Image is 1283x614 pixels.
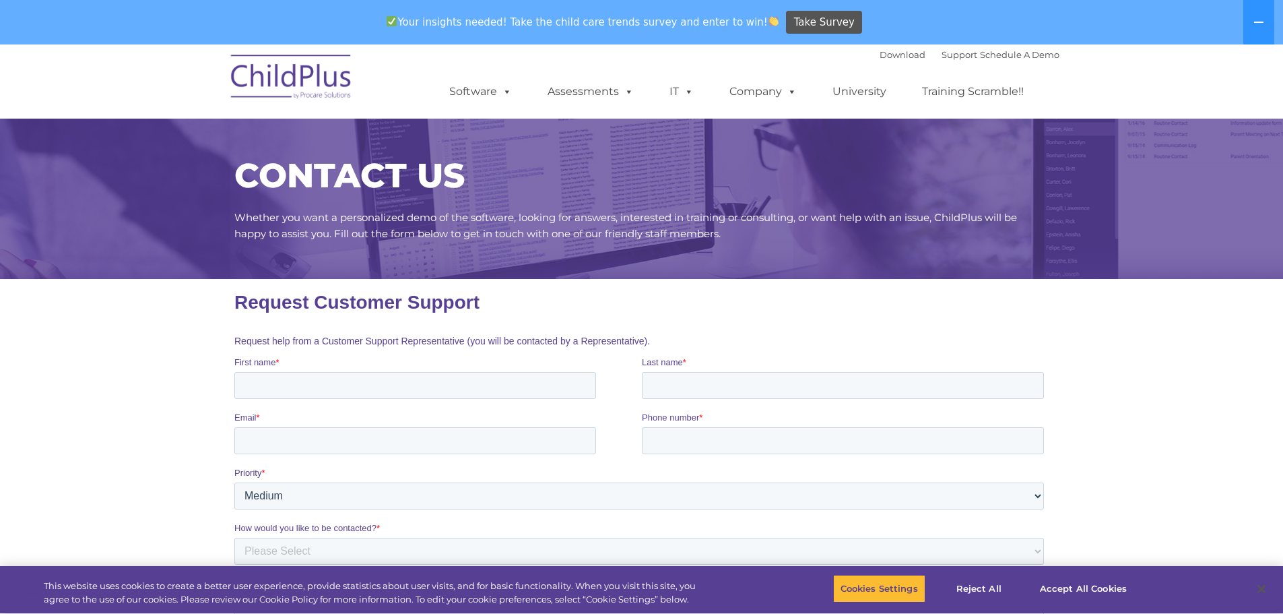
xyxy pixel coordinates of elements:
[786,11,862,34] a: Take Survey
[716,78,810,105] a: Company
[224,45,359,113] img: ChildPlus by Procare Solutions
[880,49,1059,60] font: |
[534,78,647,105] a: Assessments
[819,78,900,105] a: University
[436,78,525,105] a: Software
[980,49,1059,60] a: Schedule A Demo
[942,49,977,60] a: Support
[234,211,1017,240] span: Whether you want a personalized demo of the software, looking for answers, interested in training...
[833,575,925,603] button: Cookies Settings
[656,78,707,105] a: IT
[909,78,1037,105] a: Training Scramble!!
[794,11,855,34] span: Take Survey
[1247,574,1276,604] button: Close
[1032,575,1134,603] button: Accept All Cookies
[234,155,465,196] span: CONTACT US
[937,575,1021,603] button: Reject All
[44,580,706,606] div: This website uses cookies to create a better user experience, provide statistics about user visit...
[880,49,925,60] a: Download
